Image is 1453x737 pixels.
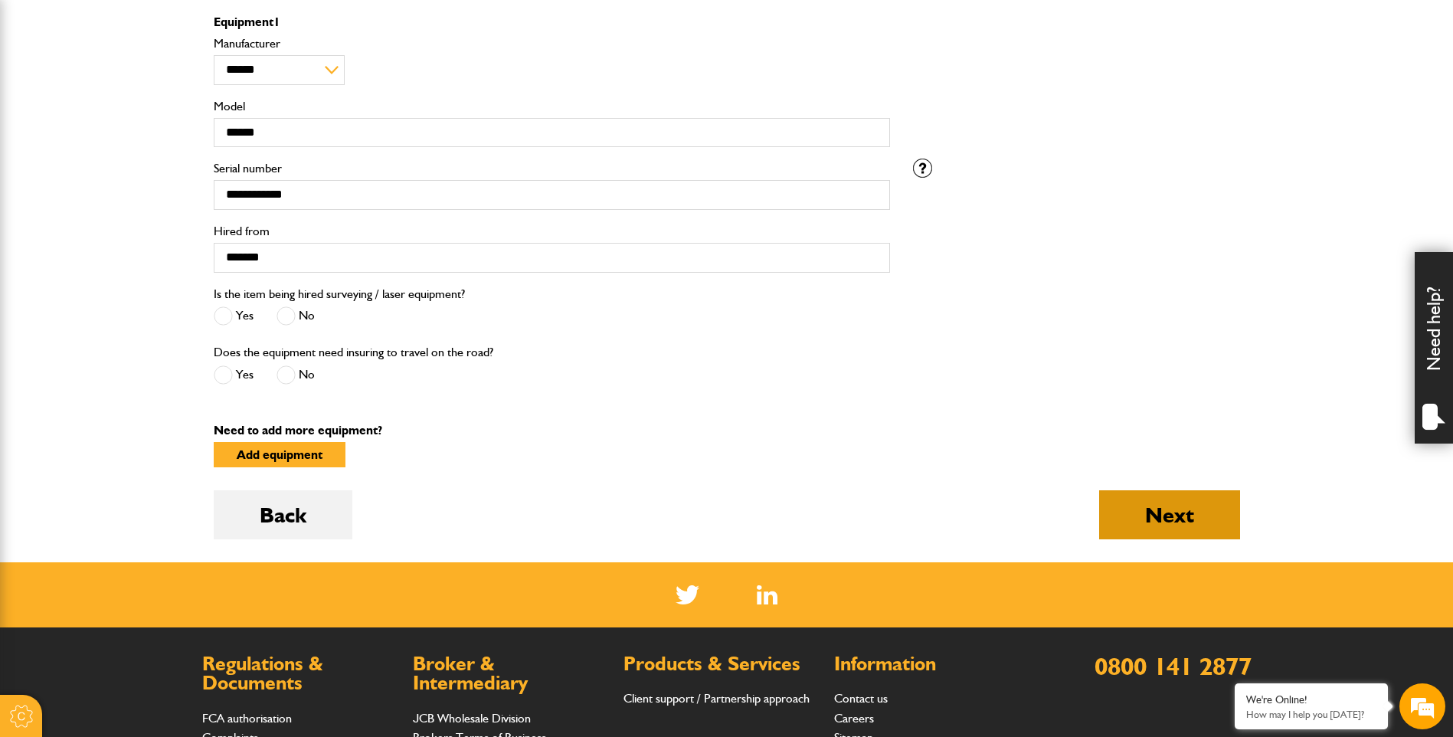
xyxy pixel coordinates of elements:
a: Careers [834,711,874,726]
label: No [277,365,315,385]
img: Twitter [676,585,699,604]
h2: Information [834,654,1029,674]
a: JCB Wholesale Division [413,711,531,726]
button: Add equipment [214,442,345,467]
p: Equipment [214,16,890,28]
label: Serial number [214,162,890,175]
span: 1 [273,15,280,29]
label: Is the item being hired surveying / laser equipment? [214,288,465,300]
label: Does the equipment need insuring to travel on the road? [214,346,493,359]
label: No [277,306,315,326]
button: Next [1099,490,1240,539]
label: Hired from [214,225,890,237]
button: Back [214,490,352,539]
h2: Broker & Intermediary [413,654,608,693]
div: We're Online! [1246,693,1376,706]
label: Yes [214,365,254,385]
label: Model [214,100,890,113]
label: Manufacturer [214,38,890,50]
a: Contact us [834,691,888,706]
a: FCA authorisation [202,711,292,726]
div: Need help? [1415,252,1453,444]
h2: Regulations & Documents [202,654,398,693]
h2: Products & Services [623,654,819,674]
label: Yes [214,306,254,326]
img: Linked In [757,585,777,604]
a: 0800 141 2877 [1095,651,1252,681]
a: Client support / Partnership approach [623,691,810,706]
a: LinkedIn [757,585,777,604]
p: Need to add more equipment? [214,424,1240,437]
p: How may I help you today? [1246,709,1376,720]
